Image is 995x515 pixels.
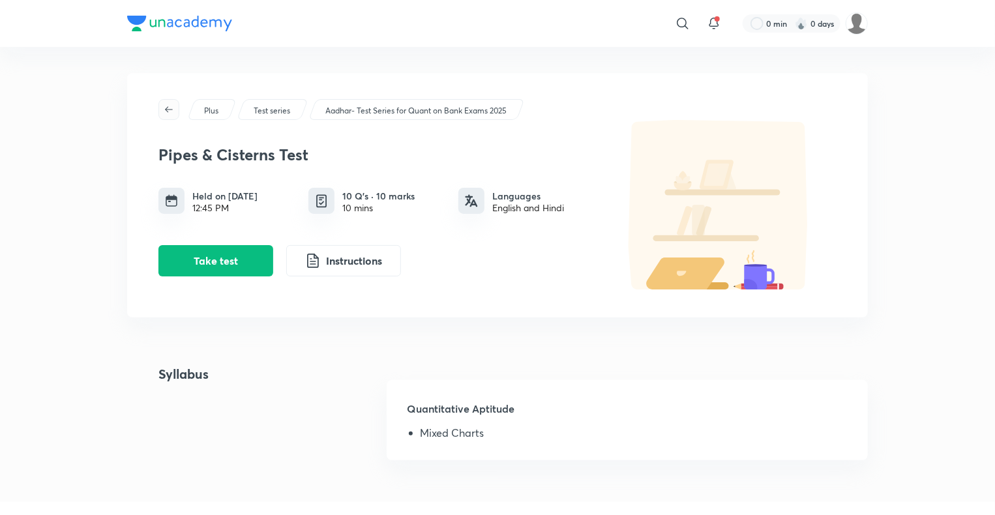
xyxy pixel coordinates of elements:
h6: Languages [492,189,564,203]
div: 12:45 PM [192,203,258,213]
div: 10 mins [342,203,415,213]
img: languages [465,194,478,207]
a: Aadhar- Test Series for Quant on Bank Exams 2025 [323,105,509,117]
img: timing [165,194,178,207]
h5: Quantitative Aptitude [408,401,847,427]
h4: Syllabus [127,364,209,475]
img: default [602,120,837,289]
p: Aadhar- Test Series for Quant on Bank Exams 2025 [325,105,507,117]
a: Plus [202,105,221,117]
img: shruti garg [846,12,868,35]
p: Plus [204,105,218,117]
img: instruction [305,253,321,269]
button: Instructions [286,245,401,276]
p: Test series [254,105,290,117]
button: Take test [158,245,273,276]
div: English and Hindi [492,203,564,213]
a: Test series [252,105,293,117]
img: streak [795,17,808,30]
img: quiz info [314,193,330,209]
img: Company Logo [127,16,232,31]
li: Mixed Charts [421,427,847,444]
h6: 10 Q’s · 10 marks [342,189,415,203]
h6: Held on [DATE] [192,189,258,203]
h3: Pipes & Cisterns Test [158,145,595,164]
